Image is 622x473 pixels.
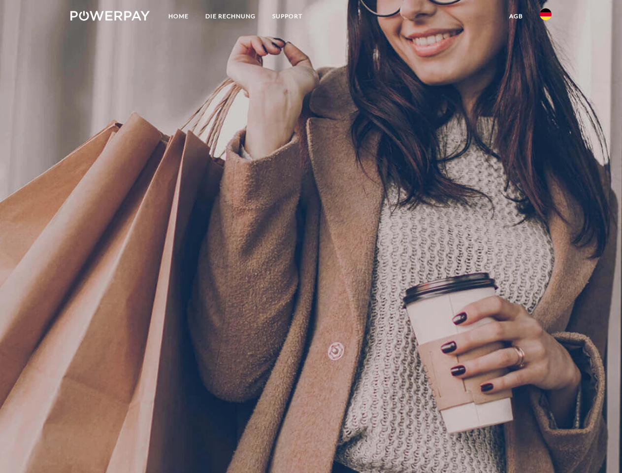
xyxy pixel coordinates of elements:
[501,7,531,25] a: agb
[197,7,264,25] a: DIE RECHNUNG
[70,11,150,21] img: logo-powerpay-white.svg
[540,8,552,20] img: de
[264,7,311,25] a: SUPPORT
[160,7,197,25] a: Home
